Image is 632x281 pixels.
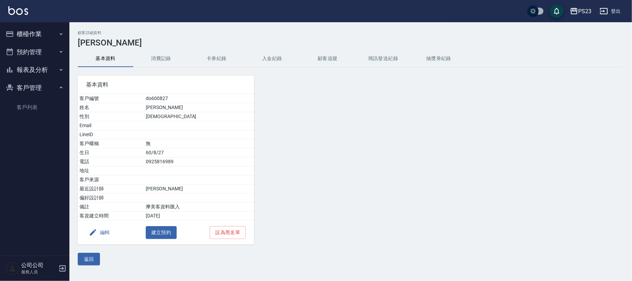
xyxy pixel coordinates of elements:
[144,103,254,112] td: [PERSON_NAME]
[3,25,67,43] button: 櫃檯作業
[78,121,144,130] td: Email
[133,50,189,67] button: 消費記錄
[550,4,564,18] button: save
[78,166,144,175] td: 地址
[78,50,133,67] button: 基本資料
[78,103,144,112] td: 姓名
[21,262,57,269] h5: 公司公司
[578,7,591,16] div: PS23
[6,262,19,275] img: Person
[8,6,28,15] img: Logo
[78,139,144,148] td: 客戶暱稱
[144,94,254,103] td: do600827
[78,212,144,221] td: 客資建立時間
[78,157,144,166] td: 電話
[78,31,624,35] h2: 顧客詳細資料
[210,226,246,239] button: 設為黑名單
[144,157,254,166] td: 0925816989
[144,184,254,193] td: [PERSON_NAME]
[411,50,466,67] button: 抽獎券紀錄
[144,212,254,221] td: [DATE]
[78,253,100,266] button: 返回
[146,226,177,239] button: 建立預約
[567,4,594,18] button: PS23
[144,148,254,157] td: 60/8/27
[189,50,244,67] button: 卡券紀錄
[3,61,67,79] button: 報表及分析
[144,139,254,148] td: 無
[597,5,624,18] button: 登出
[3,43,67,61] button: 預約管理
[78,38,624,48] h3: [PERSON_NAME]
[78,112,144,121] td: 性別
[78,175,144,184] td: 客戶來源
[78,148,144,157] td: 生日
[78,193,144,203] td: 偏好設計師
[3,79,67,97] button: 客戶管理
[300,50,355,67] button: 顧客追蹤
[21,269,57,275] p: 服務人員
[144,203,254,212] td: 摩美客資料匯入
[86,81,246,88] span: 基本資料
[3,99,67,115] a: 客戶列表
[355,50,411,67] button: 簡訊發送紀錄
[144,112,254,121] td: [DEMOGRAPHIC_DATA]
[78,94,144,103] td: 客戶編號
[78,130,144,139] td: LineID
[78,184,144,193] td: 最近設計師
[86,226,113,239] button: 編輯
[244,50,300,67] button: 入金紀錄
[78,203,144,212] td: 備註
